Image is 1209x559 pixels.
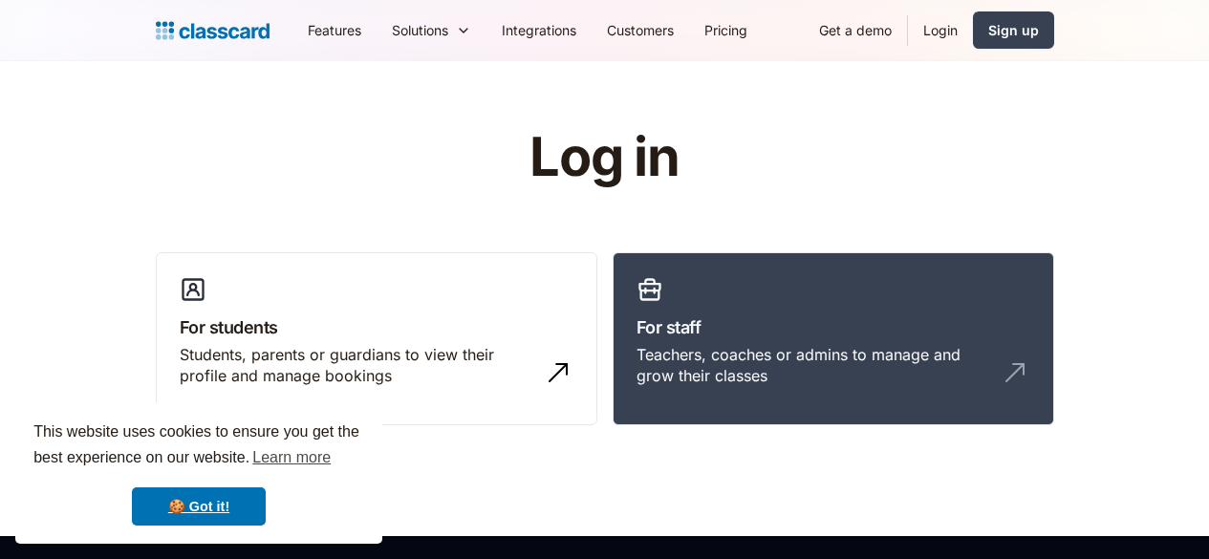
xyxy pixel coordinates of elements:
[637,344,992,387] div: Teachers, coaches or admins to manage and grow their classes
[613,252,1054,426] a: For staffTeachers, coaches or admins to manage and grow their classes
[592,9,689,52] a: Customers
[973,11,1054,49] a: Sign up
[292,9,377,52] a: Features
[804,9,907,52] a: Get a demo
[637,314,1030,340] h3: For staff
[180,314,573,340] h3: For students
[988,20,1039,40] div: Sign up
[33,420,364,472] span: This website uses cookies to ensure you get the best experience on our website.
[156,252,597,426] a: For studentsStudents, parents or guardians to view their profile and manage bookings
[689,9,763,52] a: Pricing
[180,344,535,387] div: Students, parents or guardians to view their profile and manage bookings
[249,443,334,472] a: learn more about cookies
[15,402,382,544] div: cookieconsent
[908,9,973,52] a: Login
[392,20,448,40] div: Solutions
[301,128,908,187] h1: Log in
[132,487,266,526] a: dismiss cookie message
[156,17,270,44] a: Logo
[486,9,592,52] a: Integrations
[377,9,486,52] div: Solutions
